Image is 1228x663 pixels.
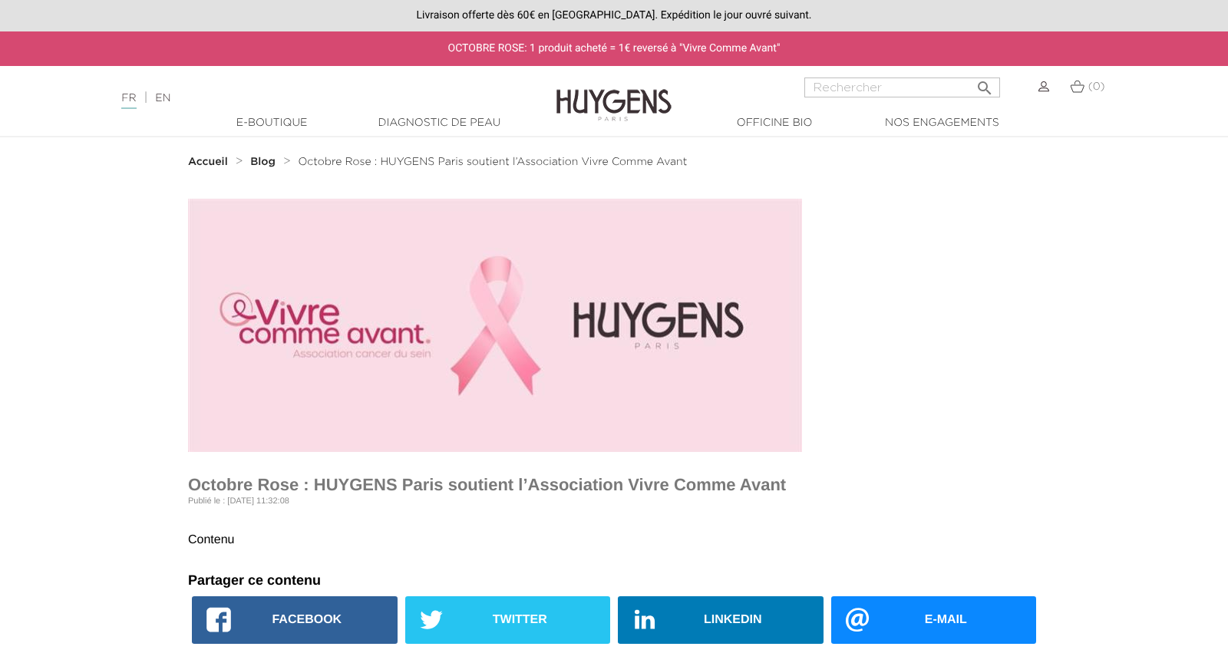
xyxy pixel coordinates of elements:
a: Nos engagements [865,115,1018,131]
span: Twitter [493,613,547,626]
img: Huygens [556,64,672,124]
a: Officine Bio [698,115,851,131]
input: Rechercher [804,78,1000,97]
strong: Accueil [188,157,228,167]
h1: Octobre Rose : HUYGENS Paris soutient l’Association Vivre Comme Avant [188,475,1040,495]
a: e-mail [831,596,1037,643]
span: Octobre Rose : HUYGENS Paris soutient l’Association Vivre Comme Avant [298,157,687,167]
span: e-mail [925,613,967,626]
span: Linkedin [704,613,762,626]
a: FR [121,93,136,109]
i:  [975,74,994,93]
a: Accueil [188,156,231,168]
a: Blog [250,156,279,168]
button:  [971,73,999,94]
span: (0) [1088,81,1105,92]
a: E-Boutique [195,115,348,131]
p: Publié le : [DATE] 11:32:08 [188,495,1040,508]
p: Contenu [188,531,1040,549]
span: Facebook [272,613,342,626]
h3: Partager ce contenu [188,572,1040,589]
strong: Blog [250,157,276,167]
a: Diagnostic de peau [362,115,516,131]
a: Twitter [405,596,611,643]
div: | [114,89,500,107]
a: Facebook [192,596,398,643]
a: EN [155,93,170,104]
img: Octobre Rose : HUYGENS Paris soutient l’Association Vivre Comme Avant [188,199,802,452]
a: Linkedin [618,596,824,643]
a: Octobre Rose : HUYGENS Paris soutient l’Association Vivre Comme Avant [298,156,687,168]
